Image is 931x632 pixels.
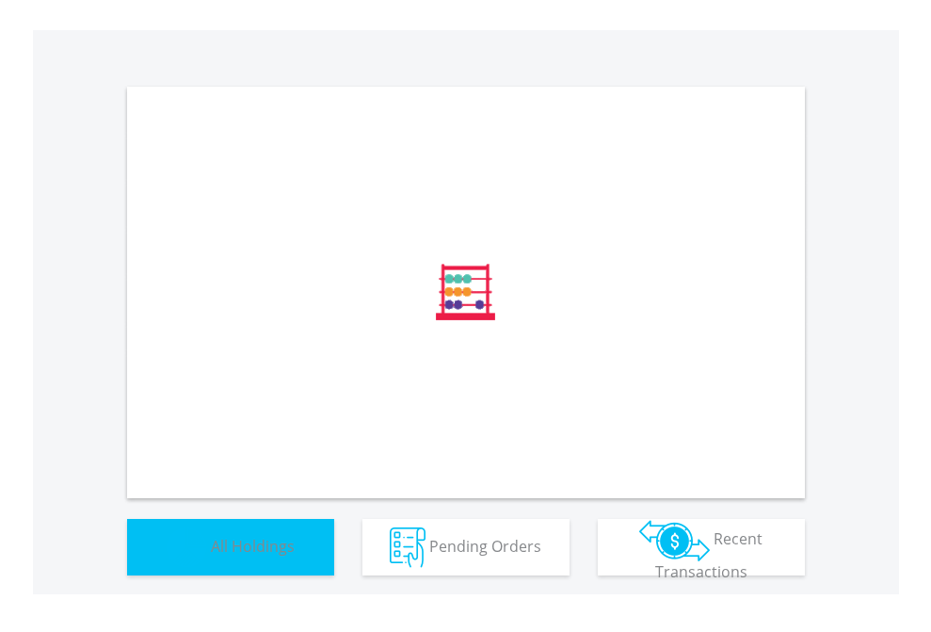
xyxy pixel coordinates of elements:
[429,535,541,556] span: Pending Orders
[390,527,425,568] img: pending_instructions-wht.png
[127,519,334,575] button: All Holdings
[598,519,805,575] button: Recent Transactions
[362,519,570,575] button: Pending Orders
[211,535,295,556] span: All Holdings
[167,527,207,568] img: holdings-wht.png
[639,520,710,561] img: transactions-zar-wht.png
